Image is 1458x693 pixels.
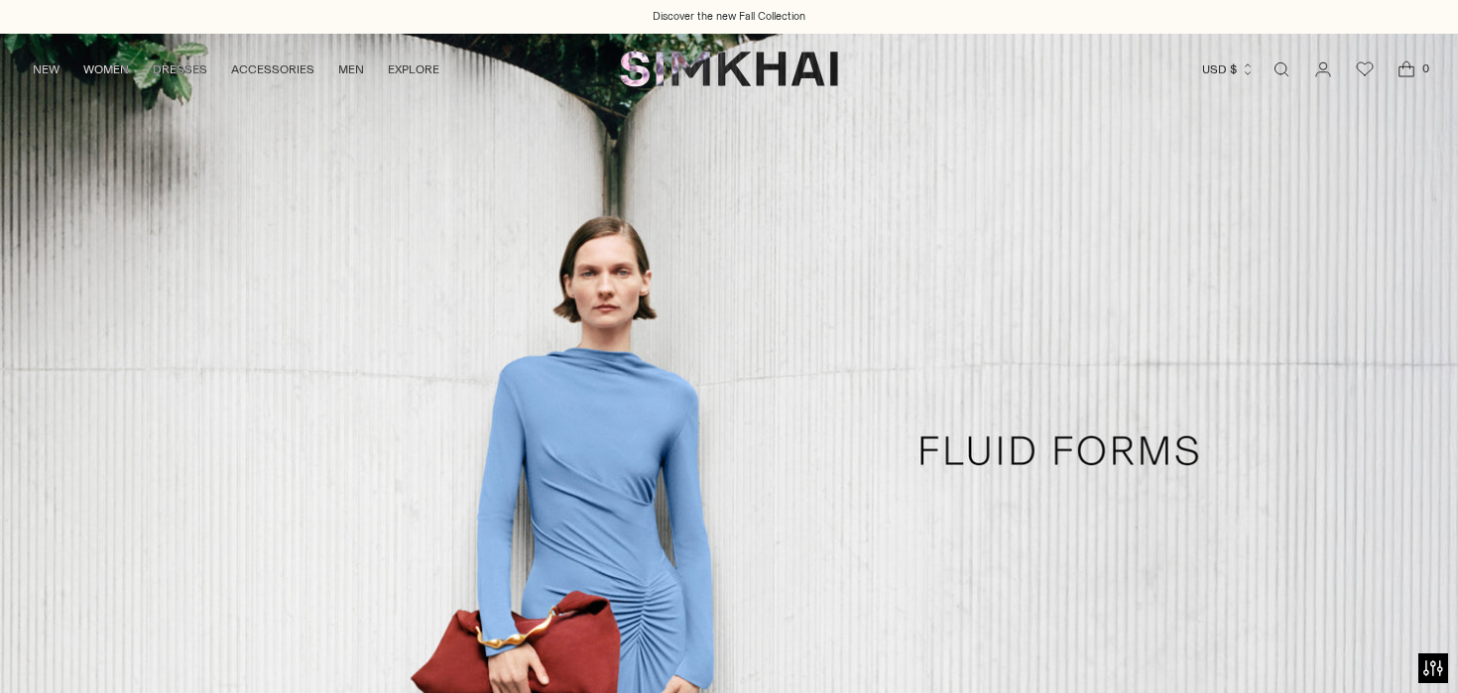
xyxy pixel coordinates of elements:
a: EXPLORE [388,48,439,91]
a: SIMKHAI [620,50,838,88]
a: WOMEN [83,48,129,91]
a: Open cart modal [1387,50,1426,89]
a: ACCESSORIES [231,48,314,91]
a: Go to the account page [1303,50,1343,89]
button: USD $ [1202,48,1255,91]
a: Wishlist [1345,50,1385,89]
a: Discover the new Fall Collection [653,9,805,25]
a: NEW [33,48,60,91]
a: MEN [338,48,364,91]
a: Open search modal [1262,50,1301,89]
a: DRESSES [153,48,207,91]
span: 0 [1416,59,1434,77]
